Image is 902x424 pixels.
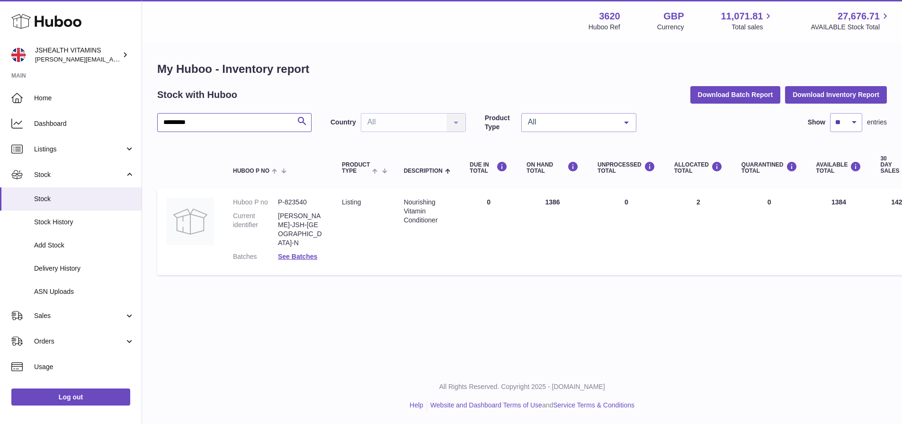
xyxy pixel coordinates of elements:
[342,162,370,174] span: Product Type
[150,382,894,391] p: All Rights Reserved. Copyright 2025 - [DOMAIN_NAME]
[598,161,655,174] div: UNPROCESSED Total
[588,188,665,275] td: 0
[167,198,214,245] img: product image
[404,168,443,174] span: Description
[11,48,26,62] img: francesca@jshealthvitamins.com
[460,188,517,275] td: 0
[34,218,134,227] span: Stock History
[157,62,887,77] h1: My Huboo - Inventory report
[517,188,588,275] td: 1386
[34,194,134,203] span: Stock
[35,55,190,63] span: [PERSON_NAME][EMAIL_ADDRESS][DOMAIN_NAME]
[811,10,891,32] a: 27,676.71 AVAILABLE Stock Total
[34,119,134,128] span: Dashboard
[470,161,508,174] div: DUE IN TOTAL
[527,161,579,174] div: ON HAND Total
[599,10,620,23] strong: 3620
[11,389,130,406] a: Log out
[233,212,278,247] dt: Current identifier
[404,198,451,225] div: Nourishing Vitamin Conditioner
[485,114,517,132] label: Product Type
[233,252,278,261] dt: Batches
[663,10,684,23] strong: GBP
[674,161,723,174] div: ALLOCATED Total
[34,170,125,179] span: Stock
[34,287,134,296] span: ASN Uploads
[785,86,887,103] button: Download Inventory Report
[34,311,125,320] span: Sales
[233,198,278,207] dt: Huboo P no
[808,118,825,127] label: Show
[721,10,774,32] a: 11,071.81 Total sales
[34,94,134,103] span: Home
[816,161,862,174] div: AVAILABLE Total
[690,86,781,103] button: Download Batch Report
[867,118,887,127] span: entries
[430,401,542,409] a: Website and Dashboard Terms of Use
[732,23,774,32] span: Total sales
[741,161,797,174] div: QUARANTINED Total
[589,23,620,32] div: Huboo Ref
[721,10,763,23] span: 11,071.81
[34,241,134,250] span: Add Stock
[35,46,120,64] div: JSHEALTH VITAMINS
[768,198,771,206] span: 0
[34,337,125,346] span: Orders
[278,212,323,247] dd: [PERSON_NAME]-JSH-[GEOGRAPHIC_DATA]-N
[427,401,634,410] li: and
[342,198,361,206] span: listing
[811,23,891,32] span: AVAILABLE Stock Total
[233,168,269,174] span: Huboo P no
[330,118,356,127] label: Country
[807,188,871,275] td: 1384
[665,188,732,275] td: 2
[34,145,125,154] span: Listings
[157,88,237,101] h2: Stock with Huboo
[278,253,317,260] a: See Batches
[278,198,323,207] dd: P-823540
[657,23,684,32] div: Currency
[34,362,134,371] span: Usage
[34,264,134,273] span: Delivery History
[553,401,634,409] a: Service Terms & Conditions
[838,10,880,23] span: 27,676.71
[526,117,617,127] span: All
[410,401,423,409] a: Help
